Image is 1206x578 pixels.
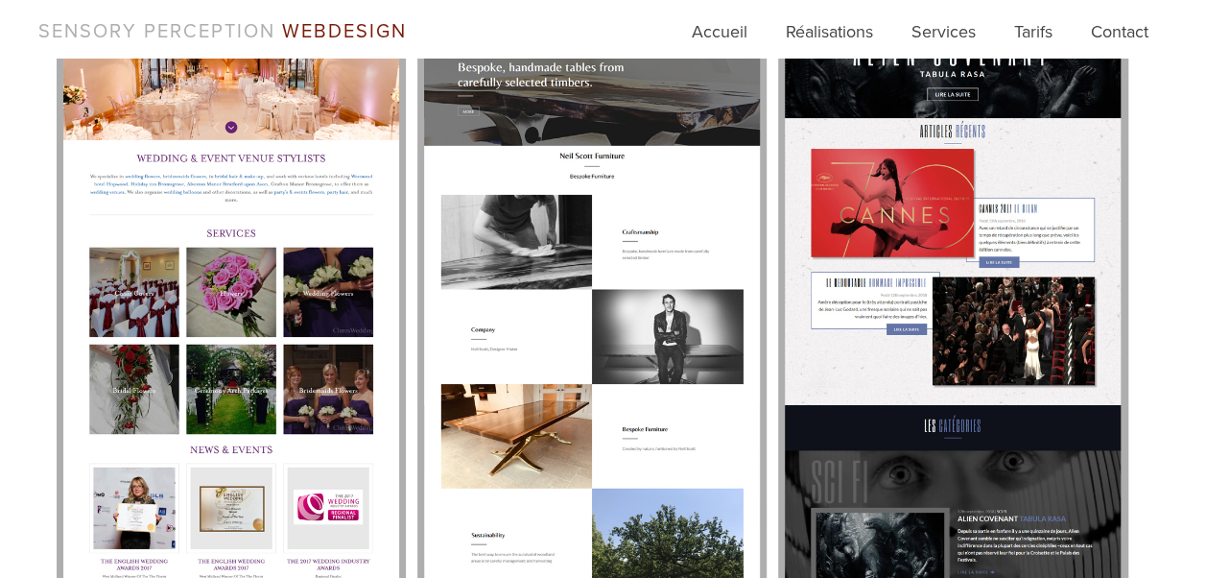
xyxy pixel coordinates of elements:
a: Réalisations [786,19,873,58]
a: Services [911,19,976,58]
a: SENSORY PERCEPTION WEBDESIGN [38,20,407,43]
a: Tarifs [1014,19,1052,58]
a: Accueil [692,19,747,58]
span: SENSORY PERCEPTION [38,20,275,43]
span: WEBDESIGN [282,20,407,43]
a: Contact [1091,19,1148,58]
